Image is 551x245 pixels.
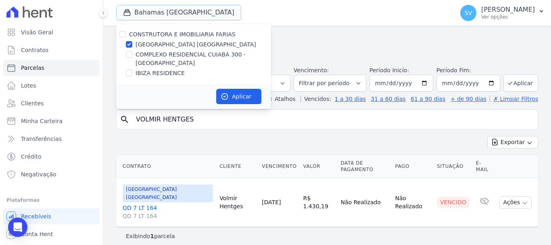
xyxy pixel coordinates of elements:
th: Valor [300,155,338,178]
button: Aplicar [503,74,538,92]
a: Minha Carteira [3,113,100,129]
p: Ver opções [481,14,535,20]
b: 1 [150,233,154,239]
a: Conta Hent [3,226,100,242]
a: 31 a 60 dias [371,96,405,102]
i: search [120,115,129,124]
button: Ações [499,196,532,209]
div: Open Intercom Messenger [8,218,27,237]
label: [GEOGRAPHIC_DATA] [GEOGRAPHIC_DATA] [136,40,256,49]
span: Recebíveis [21,212,51,220]
th: Data de Pagamento [337,155,392,178]
span: Minha Carteira [21,117,63,125]
span: Parcelas [21,64,44,72]
label: CONSTRUTORA E IMOBILIARIA FARIAS [129,31,236,38]
button: Bahamas [GEOGRAPHIC_DATA] [116,5,241,20]
label: COMPLEXO RESIDENCIAL CUIABÁ 300 - [GEOGRAPHIC_DATA] [136,50,271,67]
span: QD 7 LT 164 [123,212,213,220]
label: Vencimento: [294,67,329,73]
td: Não Realizado [337,178,392,227]
label: Vencidos: [301,96,331,102]
th: Cliente [216,155,259,178]
a: Lotes [3,77,100,94]
span: [GEOGRAPHIC_DATA] [GEOGRAPHIC_DATA] [123,184,213,202]
td: R$ 1.430,19 [300,178,338,227]
span: Visão Geral [21,28,53,36]
span: SV [465,10,472,16]
td: Não Realizado [392,178,434,227]
th: Vencimento [259,155,300,178]
a: Visão Geral [3,24,100,40]
label: Período Inicío: [369,67,409,73]
a: Parcelas [3,60,100,76]
th: Situação [434,155,473,178]
div: Plataformas [6,195,96,205]
a: Transferências [3,131,100,147]
button: Exportar [487,136,538,149]
th: E-mail [473,155,497,178]
th: Contrato [116,155,216,178]
button: Aplicar [216,89,261,104]
label: Período Fim: [436,66,500,75]
span: Crédito [21,153,42,161]
span: Clientes [21,99,44,107]
h2: Parcelas [116,32,538,47]
a: 1 a 30 dias [335,96,366,102]
a: ✗ Limpar Filtros [490,96,538,102]
div: Vencido [437,197,470,208]
input: Buscar por nome do lote ou do cliente [131,111,534,128]
a: Negativação [3,166,100,182]
a: [DATE] [262,199,281,205]
span: Conta Hent [21,230,53,238]
span: Negativação [21,170,56,178]
span: Transferências [21,135,62,143]
p: Exibindo parcela [126,232,175,240]
td: Volmir Hentges [216,178,259,227]
p: [PERSON_NAME] [481,6,535,14]
a: + de 90 dias [451,96,486,102]
span: Lotes [21,82,36,90]
span: Contratos [21,46,48,54]
a: Clientes [3,95,100,111]
th: Pago [392,155,434,178]
label: IBIZA RESIDENCE [136,69,185,77]
a: Crédito [3,149,100,165]
button: SV [PERSON_NAME] Ver opções [454,2,551,24]
a: 61 a 90 dias [411,96,445,102]
a: QD 7 LT 164QD 7 LT 164 [123,204,213,220]
label: ↯ Atalhos [268,96,295,102]
a: Contratos [3,42,100,58]
a: Recebíveis [3,208,100,224]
